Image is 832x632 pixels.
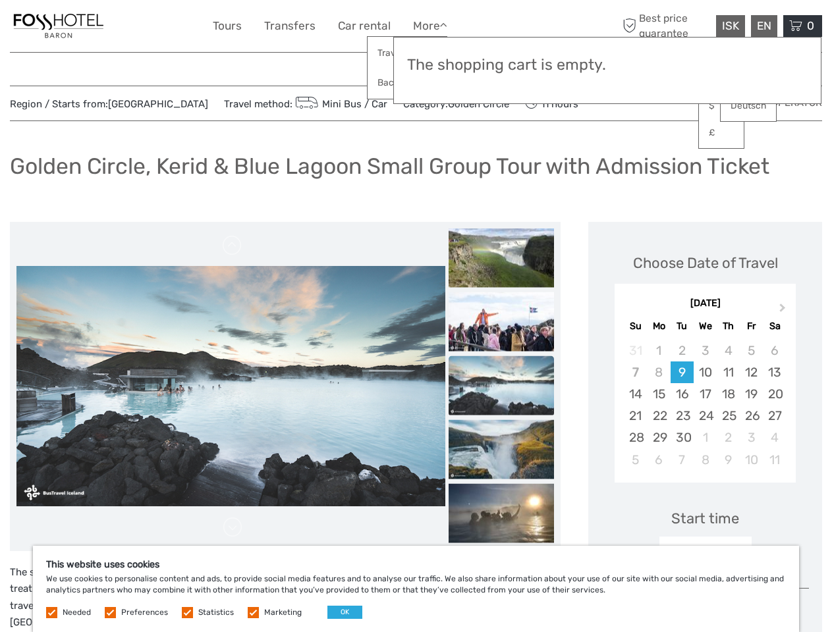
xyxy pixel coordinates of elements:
div: Choose Monday, September 29th, 2025 [648,427,671,448]
div: month 2025-09 [619,340,791,471]
a: £ [699,121,744,145]
span: Travel method: [224,94,387,113]
div: Choose Thursday, September 18th, 2025 [717,383,740,405]
div: 09:00 [659,537,752,567]
div: Not available Friday, September 5th, 2025 [740,340,763,361]
span: Best price guarantee [619,11,713,40]
p: We're away right now. Please check back later! [18,23,149,34]
div: Choose Monday, October 6th, 2025 [648,449,671,471]
div: Choose Thursday, September 11th, 2025 [717,361,740,383]
div: Choose Friday, September 12th, 2025 [740,361,763,383]
img: 145d8319ebba4a16bb448717f742f61c_slider_thumbnail.jpeg [449,355,554,415]
div: Choose Tuesday, September 23rd, 2025 [671,405,694,427]
div: Mo [648,317,671,335]
span: 0 [805,19,816,32]
div: Choose Saturday, October 11th, 2025 [763,449,786,471]
a: Car rental [338,16,391,36]
img: 480d7881ebe5477daee8b1a97053b8e9_slider_thumbnail.jpeg [449,292,554,351]
div: Not available Sunday, September 7th, 2025 [624,361,647,383]
button: OK [327,606,362,619]
div: Tu [671,317,694,335]
a: Back to Hotel [368,70,447,95]
div: Choose Thursday, October 9th, 2025 [717,449,740,471]
a: Travel Articles [368,40,447,66]
div: Choose Friday, October 3rd, 2025 [740,427,763,448]
img: 1355-f22f4eb0-fb05-4a92-9bea-b034c25151e6_logo_small.jpg [10,10,107,42]
label: Preferences [121,607,168,618]
p: The small group Golden Circle tour combined with a bathing experience in the [GEOGRAPHIC_DATA] is... [10,564,561,631]
div: Fr [740,317,763,335]
button: Next Month [773,300,794,321]
div: Choose Tuesday, September 16th, 2025 [671,383,694,405]
span: Region / Starts from: [10,97,208,111]
img: 6379ec51912245e79ae041a34b7adb3d_slider_thumbnail.jpeg [449,419,554,479]
div: We [694,317,717,335]
div: Choose Sunday, September 14th, 2025 [624,383,647,405]
div: Not available Saturday, September 6th, 2025 [763,340,786,361]
label: Needed [63,607,91,618]
h3: The shopping cart is empty. [407,56,808,74]
div: Choose Friday, October 10th, 2025 [740,449,763,471]
div: Choose Tuesday, October 7th, 2025 [671,449,694,471]
div: Choose Wednesday, September 10th, 2025 [694,361,717,383]
a: Deutsch [721,94,776,118]
div: Not available Monday, September 8th, 2025 [648,361,671,383]
div: Choose Sunday, October 5th, 2025 [624,449,647,471]
div: Not available Sunday, August 31st, 2025 [624,340,647,361]
button: Open LiveChat chat widget [152,20,167,36]
div: Not available Tuesday, September 2nd, 2025 [671,340,694,361]
div: Choose Sunday, September 21st, 2025 [624,405,647,427]
div: Choose Friday, September 26th, 2025 [740,405,763,427]
div: Choose Saturday, October 4th, 2025 [763,427,786,448]
a: [GEOGRAPHIC_DATA] [108,98,208,110]
div: Choose Tuesday, September 9th, 2025 [671,361,694,383]
div: Choose Monday, September 15th, 2025 [648,383,671,405]
div: We use cookies to personalise content and ads, to provide social media features and to analyse ou... [33,546,799,632]
div: Choose Saturday, September 20th, 2025 [763,383,786,405]
div: Choose Sunday, September 28th, 2025 [624,427,647,448]
div: Choose Friday, September 19th, 2025 [740,383,763,405]
img: 145d8319ebba4a16bb448717f742f61c_main_slider.jpeg [16,266,445,507]
div: Su [624,317,647,335]
div: Th [717,317,740,335]
a: $ [699,94,744,118]
a: More [413,16,447,36]
div: Sa [763,317,786,335]
div: Choose Wednesday, October 8th, 2025 [694,449,717,471]
img: d0d075f251e142198ed8094476b24a14_slider_thumbnail.jpeg [449,483,554,542]
label: Marketing [264,607,302,618]
h5: This website uses cookies [46,559,786,570]
div: Choose Thursday, September 25th, 2025 [717,405,740,427]
div: [DATE] [615,297,796,311]
div: Choose Wednesday, September 17th, 2025 [694,383,717,405]
span: Category: [403,97,509,111]
img: 76eb495e1aed4192a316e241461509b3_slider_thumbnail.jpeg [449,228,554,287]
div: Start time [671,508,739,529]
div: Choose Wednesday, October 1st, 2025 [694,427,717,448]
div: Choose Monday, September 22nd, 2025 [648,405,671,427]
div: Choose Wednesday, September 24th, 2025 [694,405,717,427]
div: Choose Saturday, September 27th, 2025 [763,405,786,427]
h1: Golden Circle, Kerid & Blue Lagoon Small Group Tour with Admission Ticket [10,153,769,180]
a: Tours [213,16,242,36]
div: Choose Thursday, October 2nd, 2025 [717,427,740,448]
div: EN [751,15,777,37]
a: Golden Circle [448,98,509,110]
span: ISK [722,19,739,32]
a: Mini Bus / Car [292,98,387,110]
label: Statistics [198,607,234,618]
div: Choose Date of Travel [633,253,778,273]
div: Choose Tuesday, September 30th, 2025 [671,427,694,448]
div: Not available Monday, September 1st, 2025 [648,340,671,361]
div: Not available Wednesday, September 3rd, 2025 [694,340,717,361]
a: Transfers [264,16,316,36]
div: Not available Thursday, September 4th, 2025 [717,340,740,361]
div: Choose Saturday, September 13th, 2025 [763,361,786,383]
